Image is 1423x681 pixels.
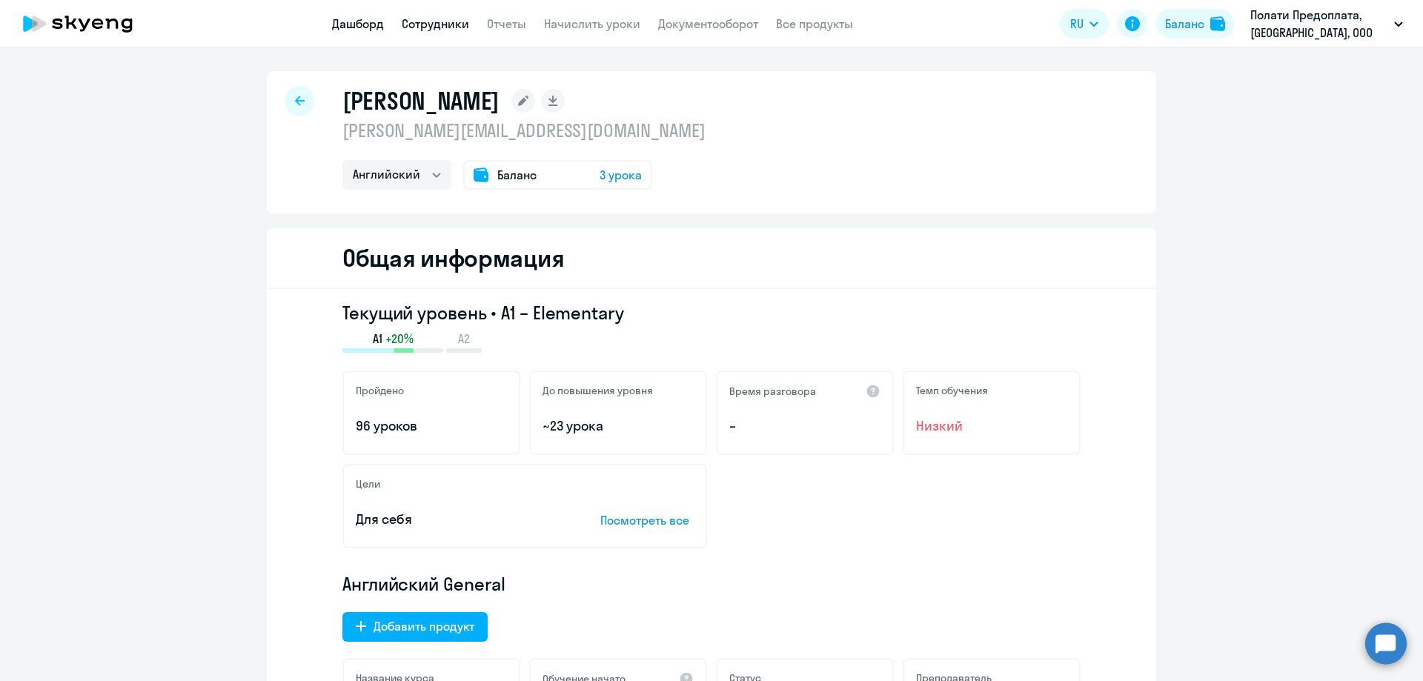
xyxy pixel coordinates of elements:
h5: Темп обучения [916,384,988,397]
a: Дашборд [332,16,384,31]
img: balance [1210,16,1225,31]
a: Отчеты [487,16,526,31]
h5: До повышения уровня [543,384,653,397]
h5: Цели [356,477,380,491]
p: Для себя [356,510,554,529]
button: Добавить продукт [342,612,488,642]
h1: [PERSON_NAME] [342,86,500,116]
p: ~23 урока [543,416,694,436]
a: Сотрудники [402,16,469,31]
a: Документооборот [658,16,758,31]
a: Все продукты [776,16,853,31]
p: Посмотреть все [600,511,694,529]
span: Баланс [497,166,537,184]
span: +20% [385,330,414,347]
a: Начислить уроки [544,16,640,31]
span: A2 [458,330,470,347]
h5: Время разговора [729,385,816,398]
button: Полати Предоплата, [GEOGRAPHIC_DATA], ООО [1243,6,1410,41]
p: Полати Предоплата, [GEOGRAPHIC_DATA], ООО [1250,6,1388,41]
h2: Общая информация [342,243,564,273]
h3: Текущий уровень • A1 – Elementary [342,301,1081,325]
span: Английский General [342,572,505,596]
span: A1 [373,330,382,347]
span: 3 урока [600,166,642,184]
span: RU [1070,15,1084,33]
button: Балансbalance [1156,9,1234,39]
p: 96 уроков [356,416,507,436]
p: – [729,416,880,436]
div: Добавить продукт [374,617,474,635]
div: Баланс [1165,15,1204,33]
p: [PERSON_NAME][EMAIL_ADDRESS][DOMAIN_NAME] [342,119,706,142]
button: RU [1060,9,1109,39]
span: Низкий [916,416,1067,436]
h5: Пройдено [356,384,404,397]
